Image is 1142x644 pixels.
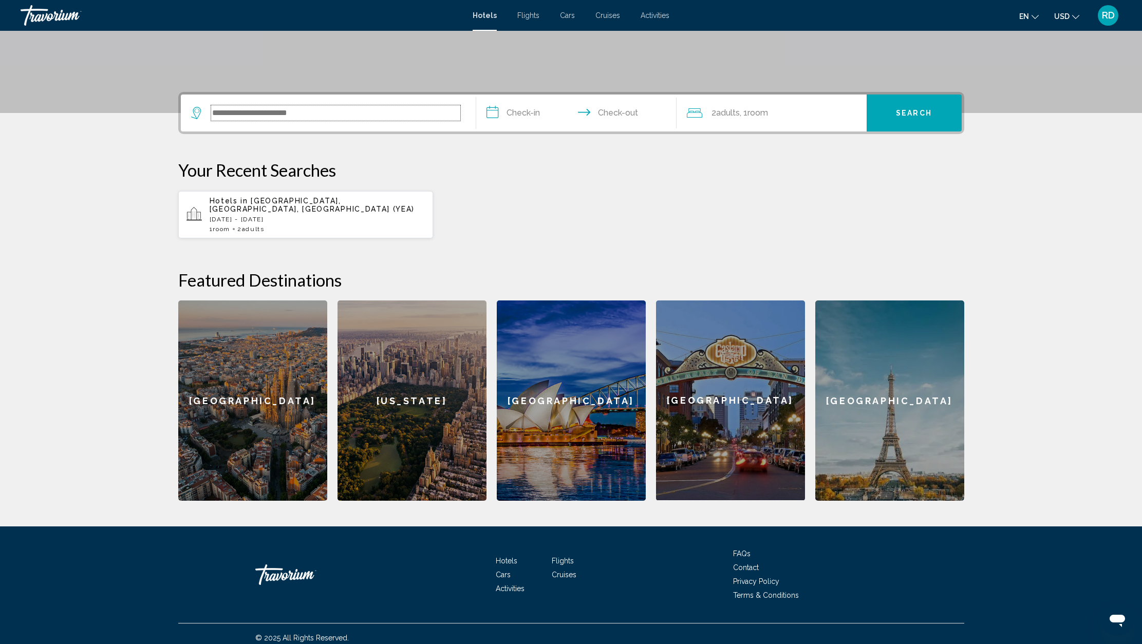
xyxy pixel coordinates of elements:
[210,197,248,205] span: Hotels in
[496,584,525,593] a: Activities
[237,225,265,233] span: 2
[181,94,962,131] div: Search widget
[656,300,805,501] a: [GEOGRAPHIC_DATA]
[210,197,415,213] span: [GEOGRAPHIC_DATA], [GEOGRAPHIC_DATA], [GEOGRAPHIC_DATA] (YEA)
[497,300,646,501] a: [GEOGRAPHIC_DATA]
[178,270,964,290] h2: Featured Destinations
[656,300,805,500] div: [GEOGRAPHIC_DATA]
[733,550,751,558] a: FAQs
[1019,12,1029,21] span: en
[210,225,230,233] span: 1
[242,225,265,233] span: Adults
[747,108,768,118] span: Room
[733,591,799,599] a: Terms & Conditions
[255,559,358,590] a: Travorium
[560,11,575,20] a: Cars
[496,571,511,579] a: Cars
[210,216,425,223] p: [DATE] - [DATE]
[712,106,740,120] span: 2
[552,557,574,565] a: Flights
[1095,5,1121,26] button: User Menu
[641,11,669,20] a: Activities
[896,109,932,118] span: Search
[476,94,677,131] button: Check in and out dates
[677,94,867,131] button: Travelers: 2 adults, 0 children
[1019,9,1039,24] button: Change language
[1102,10,1115,21] span: RD
[473,11,497,20] a: Hotels
[552,571,576,579] a: Cruises
[595,11,620,20] a: Cruises
[815,300,964,501] a: [GEOGRAPHIC_DATA]
[733,563,759,572] a: Contact
[716,108,740,118] span: Adults
[1054,12,1070,21] span: USD
[178,300,327,501] a: [GEOGRAPHIC_DATA]
[740,106,768,120] span: , 1
[178,191,434,239] button: Hotels in [GEOGRAPHIC_DATA], [GEOGRAPHIC_DATA], [GEOGRAPHIC_DATA] (YEA)[DATE] - [DATE]1Room2Adults
[21,5,462,26] a: Travorium
[213,225,230,233] span: Room
[338,300,486,501] a: [US_STATE]
[496,557,517,565] a: Hotels
[1054,9,1079,24] button: Change currency
[733,577,779,585] a: Privacy Policy
[867,94,962,131] button: Search
[517,11,539,20] a: Flights
[178,160,964,180] p: Your Recent Searches
[1101,603,1134,636] iframe: Button to launch messaging window
[255,634,349,642] span: © 2025 All Rights Reserved.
